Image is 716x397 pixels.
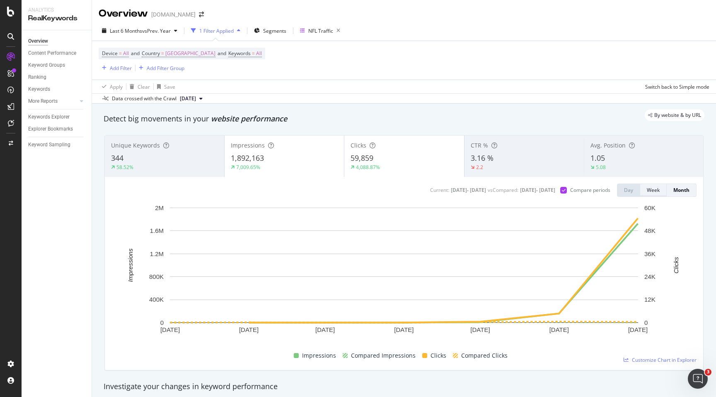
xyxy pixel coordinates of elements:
div: Ranking [28,73,46,82]
span: Impressions [302,351,336,361]
div: Keywords [28,85,50,94]
a: Keyword Groups [28,61,86,70]
text: 1.2M [150,250,164,257]
text: [DATE] [470,326,490,333]
a: Content Performance [28,49,86,58]
button: Apply [99,80,123,93]
a: More Reports [28,97,77,106]
span: 344 [111,153,123,163]
div: Save [164,83,175,90]
text: [DATE] [315,326,335,333]
button: Add Filter [99,63,132,73]
div: Day [624,186,633,194]
span: [GEOGRAPHIC_DATA] [165,48,215,59]
button: Clear [126,80,150,93]
text: 800K [149,273,164,280]
button: [DATE] [177,94,206,104]
div: Apply [110,83,123,90]
div: vs Compared : [488,186,518,194]
a: Explorer Bookmarks [28,125,86,133]
div: 7,009.65% [236,164,260,171]
button: Switch back to Simple mode [642,80,709,93]
span: Country [142,50,160,57]
div: Keywords Explorer [28,113,70,121]
div: Overview [28,37,48,46]
span: Segments [263,27,286,34]
button: NFL Traffic [297,24,343,37]
div: Compare periods [570,186,610,194]
div: Overview [99,7,148,21]
button: Last 6 MonthsvsPrev. Year [99,24,181,37]
iframe: Intercom live chat [688,369,708,389]
a: Keywords Explorer [28,113,86,121]
div: arrow-right-arrow-left [199,12,204,17]
text: 1.6M [150,227,164,234]
div: 58.52% [116,164,133,171]
div: Current: [430,186,449,194]
div: Data crossed with the Crawl [112,95,177,102]
div: Keyword Groups [28,61,65,70]
span: CTR % [471,141,488,149]
span: 3 [705,369,711,375]
div: Clear [138,83,150,90]
span: = [252,50,255,57]
span: Last 6 Months [110,27,142,34]
div: Analytics [28,7,85,14]
button: Save [154,80,175,93]
span: 3.16 % [471,153,493,163]
div: 5.08 [596,164,606,171]
div: RealKeywords [28,14,85,23]
div: Add Filter Group [147,65,184,72]
div: Keyword Sampling [28,140,70,149]
div: Explorer Bookmarks [28,125,73,133]
text: 36K [644,250,656,257]
text: [DATE] [160,326,180,333]
span: Unique Keywords [111,141,160,149]
text: 2M [155,204,164,211]
div: Switch back to Simple mode [645,83,709,90]
text: 0 [160,319,164,326]
div: Add Filter [110,65,132,72]
text: 24K [644,273,656,280]
span: Clicks [351,141,366,149]
div: [DATE] - [DATE] [520,186,555,194]
text: [DATE] [239,326,259,333]
text: [DATE] [394,326,414,333]
text: Impressions [127,248,134,282]
span: = [161,50,164,57]
button: Segments [251,24,290,37]
span: 59,859 [351,153,373,163]
span: All [123,48,129,59]
div: NFL Traffic [308,27,333,34]
a: Customize Chart in Explorer [624,356,697,363]
button: Month [667,184,697,197]
button: Week [640,184,667,197]
span: 1,892,163 [231,153,264,163]
text: [DATE] [549,326,569,333]
span: = [119,50,122,57]
button: 1 Filter Applied [188,24,244,37]
span: Compared Impressions [351,351,416,361]
span: Compared Clicks [461,351,508,361]
span: vs Prev. Year [142,27,171,34]
div: Month [673,186,689,194]
span: Device [102,50,118,57]
div: Investigate your changes in keyword performance [104,381,704,392]
span: Impressions [231,141,265,149]
span: Avg. Position [590,141,626,149]
span: Customize Chart in Explorer [632,356,697,363]
div: Week [647,186,660,194]
a: Ranking [28,73,86,82]
a: Keywords [28,85,86,94]
div: 2.2 [476,164,483,171]
text: 0 [644,319,648,326]
text: Clicks [672,257,680,273]
span: 2025 Sep. 13th [180,95,196,102]
text: 60K [644,204,656,211]
div: A chart. [111,203,697,347]
div: 1 Filter Applied [199,27,234,34]
div: [DATE] - [DATE] [451,186,486,194]
span: and [218,50,226,57]
span: 1.05 [590,153,605,163]
span: Keywords [228,50,251,57]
